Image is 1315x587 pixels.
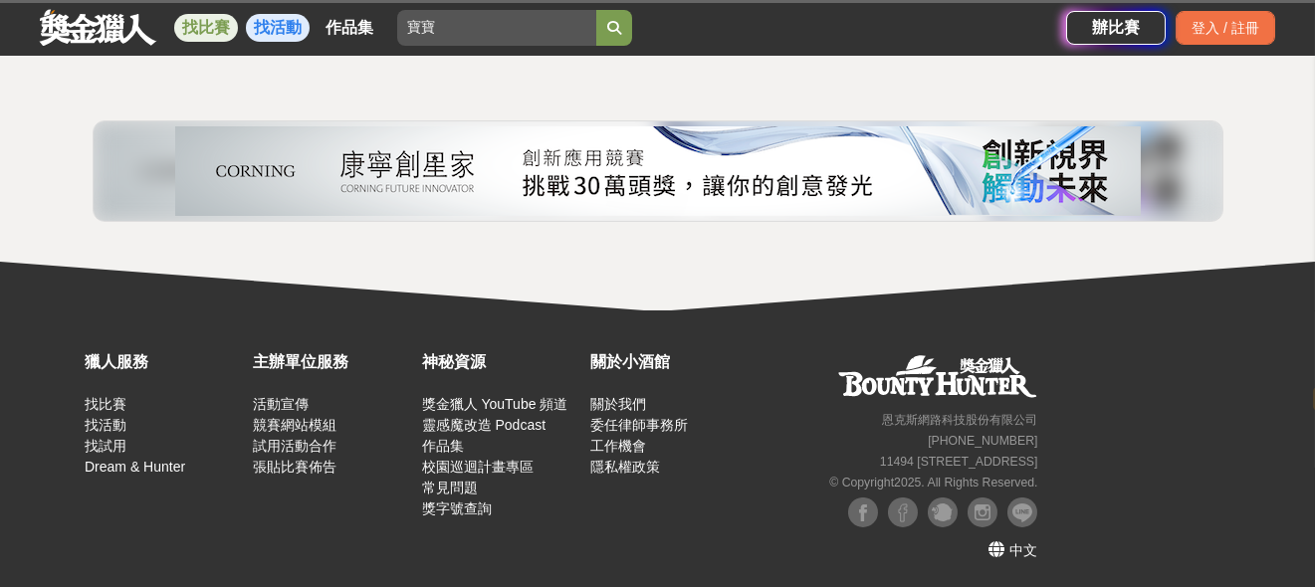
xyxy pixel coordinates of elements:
a: 靈感魔改造 Podcast [422,417,546,433]
div: 關於小酒館 [590,350,749,374]
a: 作品集 [422,438,464,454]
a: 常見問題 [422,480,478,495]
a: 作品集 [318,14,381,42]
img: LINE [1007,497,1037,527]
div: 主辦單位服務 [253,350,411,374]
a: Dream & Hunter [85,459,185,475]
img: 26832ba5-e3c6-4c80-9a06-d1bc5d39966c.png [175,126,1141,216]
img: Instagram [968,497,997,527]
div: 神秘資源 [422,350,580,374]
a: 競賽網站模組 [253,417,336,433]
a: 辦比賽 [1066,11,1166,45]
a: 找活動 [246,14,310,42]
small: © Copyright 2025 . All Rights Reserved. [829,476,1037,489]
img: Facebook [888,497,918,527]
input: 總獎金40萬元 全球自行車設計比賽 [397,10,596,46]
div: 登入 / 註冊 [1176,11,1275,45]
a: 找活動 [85,417,126,433]
div: 獵人服務 [85,350,243,374]
span: 中文 [1009,542,1037,558]
small: 恩克斯網路科技股份有限公司 [882,413,1037,427]
a: 獎金獵人 YouTube 頻道 [422,396,568,412]
small: [PHONE_NUMBER] [928,434,1037,448]
a: 隱私權政策 [590,459,660,475]
a: 工作機會 [590,438,646,454]
a: 試用活動合作 [253,438,336,454]
small: 11494 [STREET_ADDRESS] [880,455,1038,469]
img: Plurk [928,497,958,527]
a: 張貼比賽佈告 [253,459,336,475]
a: 獎字號查詢 [422,500,492,516]
a: 關於我們 [590,396,646,412]
a: 找比賽 [85,396,126,412]
a: 活動宣傳 [253,396,309,412]
a: 找試用 [85,438,126,454]
a: 校園巡迴計畫專區 [422,459,534,475]
a: 找比賽 [174,14,238,42]
img: Facebook [848,497,878,527]
a: 委任律師事務所 [590,417,688,433]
